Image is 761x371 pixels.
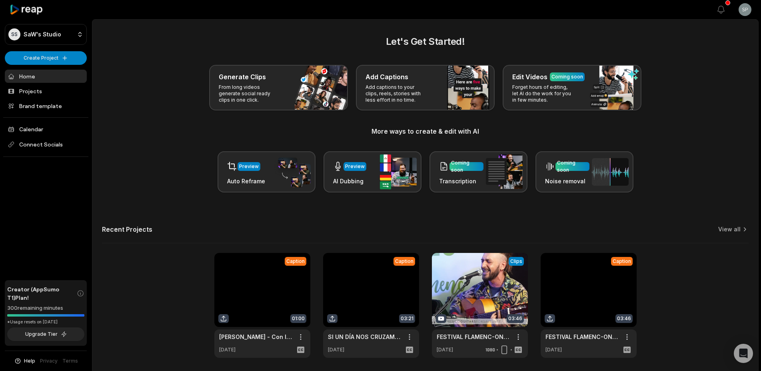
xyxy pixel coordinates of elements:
[5,99,87,112] a: Brand template
[24,31,61,38] p: SaW's Studio
[328,333,401,341] a: SI UN DÍA NOS CRUZAMOS POR [GEOGRAPHIC_DATA]
[102,126,749,136] h3: More ways to create & edit with AI
[557,159,588,174] div: Coming soon
[7,327,84,341] button: Upgrade Tier
[451,159,482,174] div: Coming soon
[718,225,741,233] a: View all
[7,319,84,325] div: *Usage resets on [DATE]
[219,333,293,341] a: [PERSON_NAME] - Con las Cartas en la Mesa ([PERSON_NAME] de popy_pompeatro)
[5,70,87,83] a: Home
[7,285,77,302] span: Creator (AppSumo T1) Plan!
[62,357,78,365] a: Terms
[486,154,523,189] img: transcription.png
[102,225,152,233] h2: Recent Projects
[512,84,574,103] p: Forget hours of editing, let AI do the work for you in few minutes.
[439,177,483,185] h3: Transcription
[551,73,583,80] div: Coming soon
[8,28,20,40] div: SS
[734,344,753,363] div: Open Intercom Messenger
[437,333,510,341] a: FESTIVAL FLAMENC-ON [PERSON_NAME] ( REGGAE )
[24,357,35,365] span: Help
[345,163,365,170] div: Preview
[40,357,58,365] a: Privacy
[545,177,589,185] h3: Noise removal
[366,72,408,82] h3: Add Captions
[366,84,427,103] p: Add captions to your clips, reels, stories with less effort in no time.
[219,84,281,103] p: From long videos generate social ready clips in one click.
[14,357,35,365] button: Help
[274,156,311,188] img: auto_reframe.png
[592,158,629,186] img: noise_removal.png
[333,177,366,185] h3: AI Dubbing
[102,34,749,49] h2: Let's Get Started!
[545,333,619,341] a: FESTIVAL FLAMENC-ON [PERSON_NAME] (REGGAE)
[512,72,547,82] h3: Edit Videos
[5,137,87,152] span: Connect Socials
[380,154,417,189] img: ai_dubbing.png
[239,163,259,170] div: Preview
[227,177,265,185] h3: Auto Reframe
[5,51,87,65] button: Create Project
[5,122,87,136] a: Calendar
[7,304,84,312] div: 300 remaining minutes
[5,84,87,98] a: Projects
[219,72,266,82] h3: Generate Clips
